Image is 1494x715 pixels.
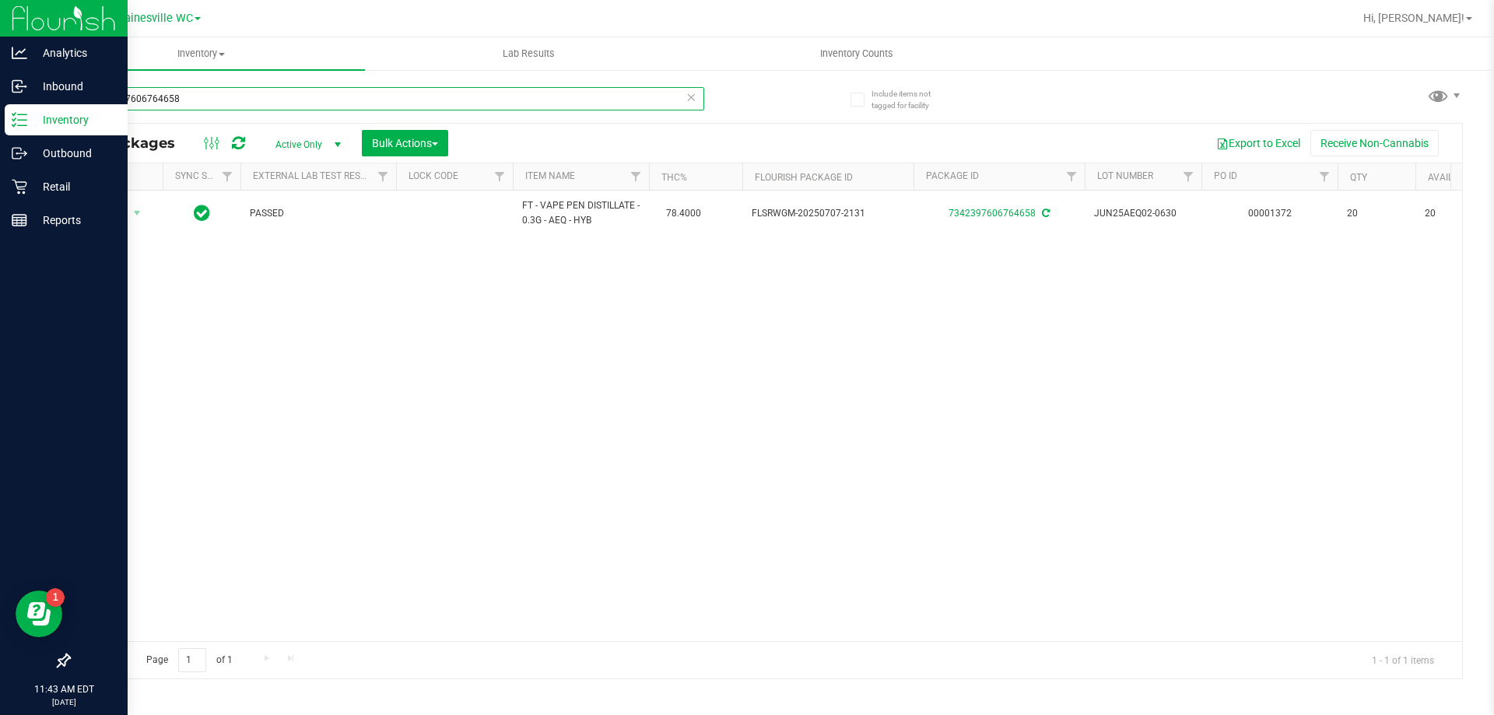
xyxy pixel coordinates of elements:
a: Lab Results [365,37,693,70]
inline-svg: Inbound [12,79,27,94]
iframe: Resource center unread badge [46,588,65,607]
span: Inventory [37,47,365,61]
inline-svg: Reports [12,212,27,228]
a: Flourish Package ID [755,172,853,183]
input: 1 [178,648,206,672]
a: Inventory [37,37,365,70]
a: Filter [1312,163,1338,190]
a: PO ID [1214,170,1237,181]
span: Gainesville WC [117,12,193,25]
span: Bulk Actions [372,137,438,149]
span: Clear [686,87,696,107]
span: select [128,202,147,224]
p: [DATE] [7,696,121,708]
a: External Lab Test Result [253,170,375,181]
a: Lot Number [1097,170,1153,181]
a: Lock Code [409,170,458,181]
inline-svg: Inventory [12,112,27,128]
p: Inventory [27,110,121,129]
a: Sync Status [175,170,235,181]
a: Filter [487,163,513,190]
p: Reports [27,211,121,230]
span: PASSED [250,206,387,221]
p: 11:43 AM EDT [7,682,121,696]
a: Filter [623,163,649,190]
a: Filter [1059,163,1085,190]
span: FT - VAPE PEN DISTILLATE - 0.3G - AEQ - HYB [522,198,640,228]
button: Export to Excel [1206,130,1310,156]
p: Analytics [27,44,121,62]
inline-svg: Analytics [12,45,27,61]
span: Sync from Compliance System [1040,208,1050,219]
a: 7342397606764658 [949,208,1036,219]
a: 00001372 [1248,208,1292,219]
a: Package ID [926,170,979,181]
span: 20 [1347,206,1406,221]
a: THC% [661,172,687,183]
span: 20 [1425,206,1484,221]
a: Item Name [525,170,575,181]
a: Filter [215,163,240,190]
span: Include items not tagged for facility [871,88,949,111]
button: Receive Non-Cannabis [1310,130,1439,156]
span: In Sync [194,202,210,224]
span: JUN25AEQ02-0630 [1094,206,1192,221]
span: Lab Results [482,47,576,61]
button: Bulk Actions [362,130,448,156]
span: Page of 1 [133,648,245,672]
p: Outbound [27,144,121,163]
a: Qty [1350,172,1367,183]
iframe: Resource center [16,591,62,637]
span: 78.4000 [658,202,709,225]
span: Inventory Counts [799,47,914,61]
p: Retail [27,177,121,196]
span: FLSRWGM-20250707-2131 [752,206,904,221]
span: 1 - 1 of 1 items [1359,648,1447,671]
a: Filter [1176,163,1201,190]
inline-svg: Retail [12,179,27,195]
inline-svg: Outbound [12,145,27,161]
span: Hi, [PERSON_NAME]! [1363,12,1464,24]
a: Inventory Counts [693,37,1020,70]
input: Search Package ID, Item Name, SKU, Lot or Part Number... [68,87,704,110]
p: Inbound [27,77,121,96]
span: All Packages [81,135,191,152]
a: Available [1428,172,1475,183]
a: Filter [370,163,396,190]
